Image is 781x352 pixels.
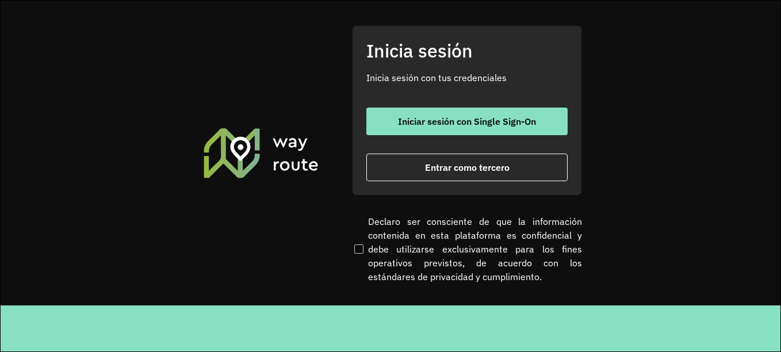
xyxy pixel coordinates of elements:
button: Botón [366,154,568,181]
h2: Inicia sesión [366,40,568,62]
p: Inicia sesión con tus credenciales [366,71,568,85]
button: Botón [366,108,568,135]
img: Planificador de rutas de AmbevTech [202,127,320,179]
font: Iniciar sesión con Single Sign-On [398,116,536,127]
font: Entrar como tercero [425,162,510,173]
font: Declaro ser consciente de que la información contenida en esta plataforma es confidencial y debe ... [368,215,582,284]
